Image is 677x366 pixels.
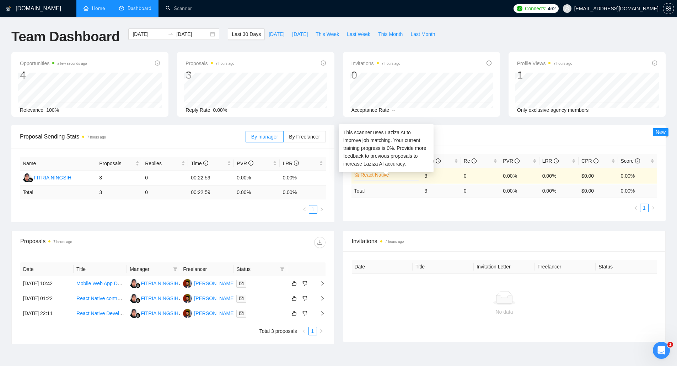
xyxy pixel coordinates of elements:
[288,28,312,40] button: [DATE]
[593,158,598,163] span: info-circle
[343,129,429,168] div: This scanner uses Laziza AI to improve job matching. Your current training progress is 0 %. Provi...
[309,205,317,214] li: 1
[186,107,210,113] span: Reply Rate
[300,205,309,214] li: Previous Page
[203,161,208,166] span: info-circle
[309,327,317,335] a: 1
[358,308,651,316] div: No data
[194,294,240,302] div: [PERSON_NAME] R
[145,160,180,167] span: Replies
[239,311,243,315] span: mail
[135,283,140,288] img: gigradar-bm.png
[640,204,649,212] li: 1
[581,158,598,164] span: CPR
[176,30,209,38] input: End date
[290,309,299,318] button: like
[168,31,173,37] span: to
[141,309,178,317] div: FITRIA NINGSIH
[74,276,127,291] td: Mobile Web App Designer for Feel Me App
[309,205,317,213] a: 1
[191,161,208,166] span: Time
[20,157,96,171] th: Name
[294,161,299,166] span: info-circle
[74,291,127,306] td: React Native contractor
[228,28,265,40] button: Last 30 Days
[237,161,253,166] span: PVR
[351,68,401,82] div: 0
[186,59,234,68] span: Proposals
[319,207,324,211] span: right
[632,204,640,212] li: Previous Page
[382,62,401,66] time: 7 hours ago
[188,185,234,199] td: 00:22:59
[539,168,579,184] td: 0.00%
[651,206,655,210] span: right
[183,280,240,286] a: MR[PERSON_NAME] R
[234,185,280,199] td: 0.00 %
[130,279,139,288] img: FN
[213,107,227,113] span: 0.00%
[632,204,640,212] button: left
[142,185,188,199] td: 0
[232,30,261,38] span: Last 30 Days
[618,168,657,184] td: 0.00%
[46,107,59,113] span: 100%
[503,158,520,164] span: PVR
[314,281,325,286] span: right
[135,298,140,303] img: gigradar-bm.png
[172,264,179,274] span: filter
[141,294,178,302] div: FITRIA NINGSIH
[23,174,71,180] a: FNFITRIA NINGSIH
[312,28,343,40] button: This Week
[515,158,520,163] span: info-circle
[183,309,192,318] img: MR
[317,327,326,335] button: right
[351,184,422,198] td: Total
[464,158,477,164] span: Re
[548,5,555,12] span: 462
[279,264,286,274] span: filter
[130,309,139,318] img: FN
[300,205,309,214] button: left
[352,237,657,246] span: Invitations
[133,30,165,38] input: Start date
[621,158,640,164] span: Score
[216,62,235,66] time: 7 hours ago
[461,184,500,198] td: 0
[20,306,74,321] td: [DATE] 22:11
[96,171,142,185] td: 3
[166,5,192,11] a: searchScanner
[565,6,570,11] span: user
[302,207,307,211] span: left
[188,171,234,185] td: 00:22:59
[289,134,320,140] span: By Freelancer
[84,5,105,11] a: homeHome
[74,306,127,321] td: React Native Developer Needed – Fix Android Build Generate Signed APK/AAB
[280,171,326,185] td: 0.00%
[87,135,106,139] time: 7 hours ago
[314,311,325,316] span: right
[6,3,11,15] img: logo
[656,129,666,135] span: New
[302,296,307,301] span: dislike
[130,310,178,316] a: FNFITRIA NINGSIH
[194,279,240,287] div: [PERSON_NAME] R
[127,262,180,276] th: Manager
[361,171,418,179] a: React Native
[667,342,673,347] span: 1
[407,28,439,40] button: Last Month
[535,260,596,274] th: Freelancer
[290,294,299,303] button: like
[500,184,539,198] td: 0.00 %
[500,168,539,184] td: 0.00%
[76,310,252,316] a: React Native Developer Needed – Fix Android Build Generate Signed APK/AAB
[183,294,192,303] img: MR
[23,173,32,182] img: FN
[236,265,277,273] span: Status
[234,171,280,185] td: 0.00%
[640,204,648,212] a: 1
[57,62,87,66] time: a few seconds ago
[354,172,359,177] span: crown
[517,6,522,11] img: upwork-logo.png
[315,240,325,245] span: download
